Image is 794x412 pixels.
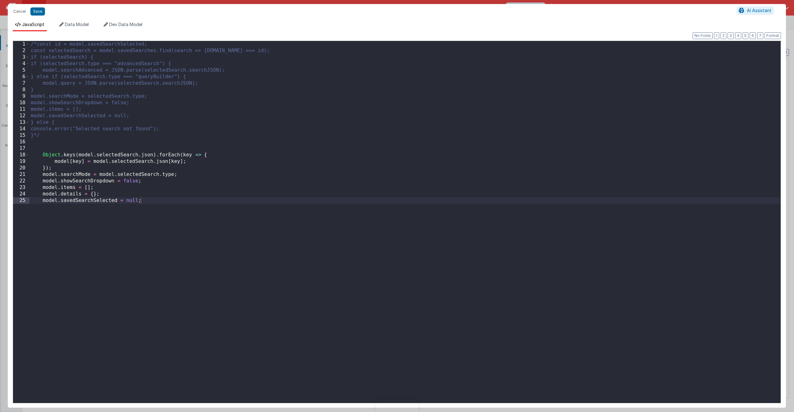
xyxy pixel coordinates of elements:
div: 21 [13,171,29,178]
div: 20 [13,165,29,171]
div: 18 [13,152,29,158]
div: 12 [13,113,29,119]
div: 25 [13,197,29,204]
button: Format [765,32,781,39]
div: 4 [13,60,29,67]
button: Save [30,7,45,16]
div: 23 [13,184,29,191]
div: 19 [13,158,29,165]
button: 5 [743,32,748,39]
button: 2 [720,32,726,39]
button: Cancel [10,7,29,16]
span: Dev Data Model [109,22,142,27]
div: 16 [13,139,29,145]
div: 1 [13,41,29,47]
div: 11 [13,106,29,113]
div: 17 [13,145,29,152]
div: 24 [13,191,29,197]
button: 4 [735,32,741,39]
div: 13 [13,119,29,126]
span: Data Model [65,22,89,27]
div: 10 [13,100,29,106]
button: 6 [750,32,756,39]
button: No Folds [693,32,713,39]
span: JavaScript [22,22,44,27]
button: 1 [714,32,719,39]
div: 15 [13,132,29,139]
div: 7 [13,80,29,87]
div: 14 [13,126,29,132]
div: 9 [13,93,29,100]
div: 5 [13,67,29,74]
button: 7 [757,32,763,39]
div: 6 [13,74,29,80]
button: AI Assistant [737,7,774,15]
button: 3 [728,32,734,39]
div: 22 [13,178,29,184]
span: AI Assistant [747,8,771,13]
div: 8 [13,87,29,93]
div: 3 [13,54,29,60]
div: 2 [13,47,29,54]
